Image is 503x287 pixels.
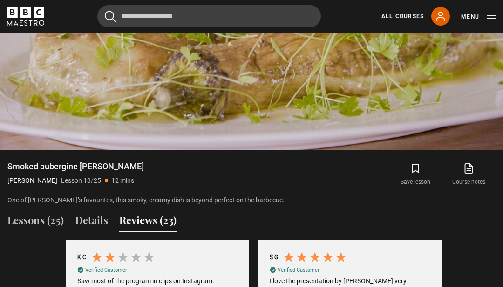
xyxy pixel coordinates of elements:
[90,251,158,266] div: 2 Stars
[7,195,496,205] p: One of [PERSON_NAME]’s favourites, this smoky, creamy dish is beyond perfect on the barbecue.
[7,213,64,232] button: Lessons (25)
[111,176,134,186] p: 12 mins
[282,251,350,266] div: 5 Stars
[7,161,144,172] h1: Smoked aubergine [PERSON_NAME]
[7,176,57,186] p: [PERSON_NAME]
[7,7,44,26] svg: BBC Maestro
[270,254,278,261] div: S G
[85,267,127,274] div: Verified Customer
[381,12,424,20] a: All Courses
[97,5,321,27] input: Search
[75,213,108,232] button: Details
[77,254,86,261] div: K C
[389,161,442,188] button: Save lesson
[461,12,496,21] button: Toggle navigation
[278,267,319,274] div: Verified Customer
[61,176,101,186] p: Lesson 13/25
[105,11,116,22] button: Submit the search query
[442,161,496,188] a: Course notes
[119,213,177,232] button: Reviews (23)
